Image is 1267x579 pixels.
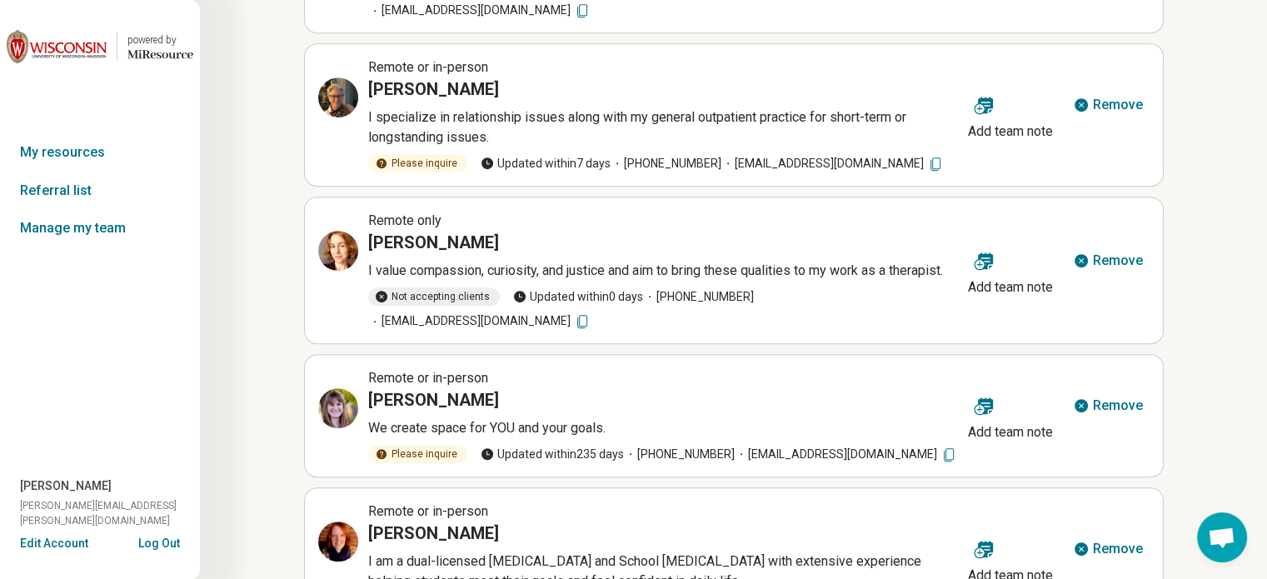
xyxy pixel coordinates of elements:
button: Add team note [961,386,1060,446]
span: [EMAIL_ADDRESS][DOMAIN_NAME] [368,312,591,330]
h3: [PERSON_NAME] [368,388,499,412]
div: Please inquire [368,154,467,172]
button: Edit Account [20,535,88,552]
h3: [PERSON_NAME] [368,231,499,254]
button: Add team note [961,241,1060,301]
h3: [PERSON_NAME] [368,77,499,101]
span: [PERSON_NAME][EMAIL_ADDRESS][PERSON_NAME][DOMAIN_NAME] [20,498,200,528]
button: Remove [1066,241,1150,281]
span: Remote or in-person [368,503,488,519]
span: Updated within 0 days [513,288,643,306]
span: Updated within 235 days [481,446,624,463]
button: Remove [1066,529,1150,569]
button: Log Out [138,535,180,548]
span: [EMAIL_ADDRESS][DOMAIN_NAME] [368,2,591,19]
div: Not accepting clients [368,287,500,306]
span: [EMAIL_ADDRESS][DOMAIN_NAME] [735,446,957,463]
span: [PHONE_NUMBER] [643,288,754,306]
span: Remote only [368,212,441,228]
div: powered by [127,32,193,47]
button: Add team note [961,85,1060,145]
div: Please inquire [368,445,467,463]
div: Open chat [1197,512,1247,562]
span: Updated within 7 days [481,155,611,172]
span: [PHONE_NUMBER] [611,155,721,172]
span: Remote or in-person [368,370,488,386]
button: Remove [1066,85,1150,125]
span: [PHONE_NUMBER] [624,446,735,463]
p: I value compassion, curiosity, and justice and aim to bring these qualities to my work as a thera... [368,261,961,281]
span: [PERSON_NAME] [20,477,112,495]
a: University of Wisconsin-Madisonpowered by [7,27,193,67]
button: Remove [1066,386,1150,426]
span: [EMAIL_ADDRESS][DOMAIN_NAME] [721,155,944,172]
p: We create space for YOU and your goals. [368,418,961,438]
p: I specialize in relationship issues along with my general outpatient practice for short-term or l... [368,107,961,147]
h3: [PERSON_NAME] [368,522,499,545]
span: Remote or in-person [368,59,488,75]
img: University of Wisconsin-Madison [7,27,107,67]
